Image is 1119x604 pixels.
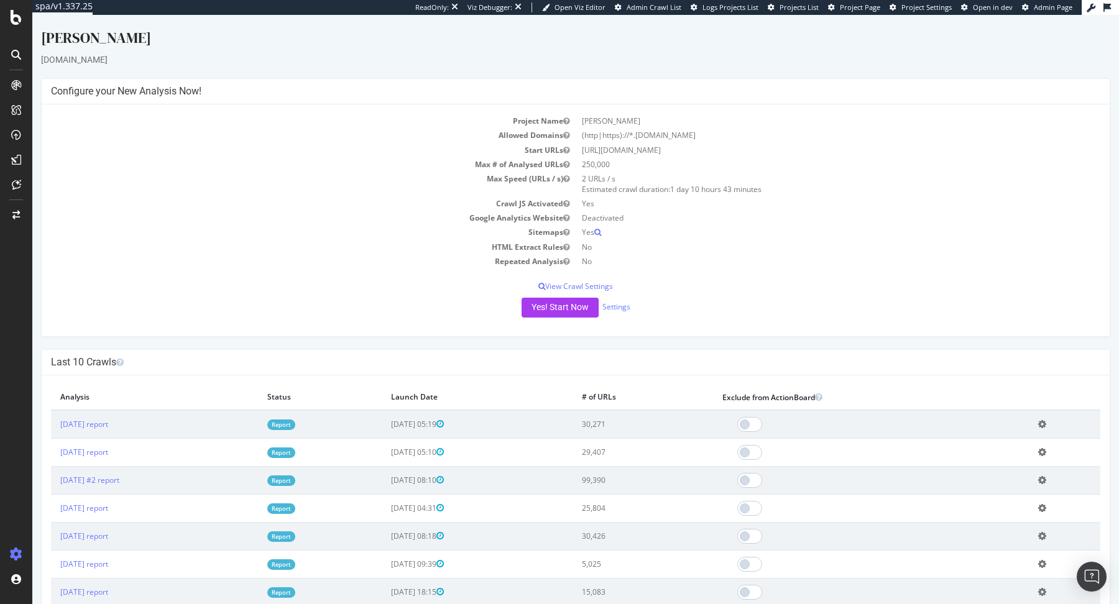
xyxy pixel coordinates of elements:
td: 2 URLs / s Estimated crawl duration: [543,157,1068,181]
a: [DATE] report [28,488,76,498]
a: Project Settings [890,2,952,12]
div: [DOMAIN_NAME] [9,39,1078,51]
a: Report [235,432,263,443]
span: [DATE] 18:15 [359,572,412,582]
a: Admin Crawl List [615,2,681,12]
span: Project Page [840,2,880,12]
a: [DATE] report [28,544,76,554]
span: Admin Page [1034,2,1072,12]
a: Report [235,488,263,499]
td: [PERSON_NAME] [543,99,1068,113]
a: Project Page [828,2,880,12]
td: 30,426 [540,507,681,535]
td: Google Analytics Website [19,196,543,210]
a: [DATE] report [28,432,76,442]
div: Viz Debugger: [467,2,512,12]
td: 15,083 [540,563,681,591]
a: Report [235,405,263,415]
td: Project Name [19,99,543,113]
td: 5,025 [540,535,681,563]
th: # of URLs [540,370,681,395]
h4: Configure your New Analysis Now! [19,70,1068,83]
p: View Crawl Settings [19,266,1068,277]
td: (http|https)://*.[DOMAIN_NAME] [543,113,1068,127]
td: 29,407 [540,423,681,451]
div: ReadOnly: [415,2,449,12]
a: Open Viz Editor [542,2,606,12]
td: No [543,225,1068,239]
td: Start URLs [19,128,543,142]
td: No [543,239,1068,254]
span: [DATE] 08:10 [359,460,412,470]
a: Logs Projects List [691,2,758,12]
h4: Last 10 Crawls [19,341,1068,354]
th: Analysis [19,370,226,395]
td: Sitemaps [19,210,543,224]
span: [DATE] 09:39 [359,544,412,554]
span: Logs Projects List [702,2,758,12]
div: Open Intercom Messenger [1077,562,1107,592]
td: Yes [543,181,1068,196]
td: Max # of Analysed URLs [19,142,543,157]
td: Max Speed (URLs / s) [19,157,543,181]
a: Admin Page [1022,2,1072,12]
a: [DATE] report [28,572,76,582]
span: Open in dev [973,2,1013,12]
a: Projects List [768,2,819,12]
td: 25,804 [540,479,681,507]
a: Report [235,460,263,471]
span: Admin Crawl List [627,2,681,12]
td: Allowed Domains [19,113,543,127]
span: Open Viz Editor [555,2,606,12]
th: Status [226,370,350,395]
a: [DATE] report [28,404,76,414]
a: Report [235,572,263,583]
td: HTML Extract Rules [19,225,543,239]
a: Settings [570,286,598,297]
td: Deactivated [543,196,1068,210]
span: [DATE] 08:18 [359,516,412,526]
td: 30,271 [540,395,681,424]
a: Report [235,544,263,555]
td: [URL][DOMAIN_NAME] [543,128,1068,142]
span: Projects List [780,2,819,12]
div: [PERSON_NAME] [9,12,1078,39]
a: [DATE] #2 report [28,460,87,470]
td: Crawl JS Activated [19,181,543,196]
a: Open in dev [961,2,1013,12]
span: [DATE] 05:10 [359,432,412,442]
td: Yes [543,210,1068,224]
th: Exclude from ActionBoard [681,370,997,395]
span: [DATE] 05:19 [359,404,412,414]
button: Yes! Start Now [489,283,566,303]
th: Launch Date [349,370,540,395]
td: 250,000 [543,142,1068,157]
a: Report [235,516,263,527]
span: [DATE] 04:31 [359,488,412,498]
span: Project Settings [901,2,952,12]
td: 99,390 [540,451,681,479]
a: [DATE] report [28,516,76,526]
span: 1 day 10 hours 43 minutes [638,169,729,180]
td: Repeated Analysis [19,239,543,254]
